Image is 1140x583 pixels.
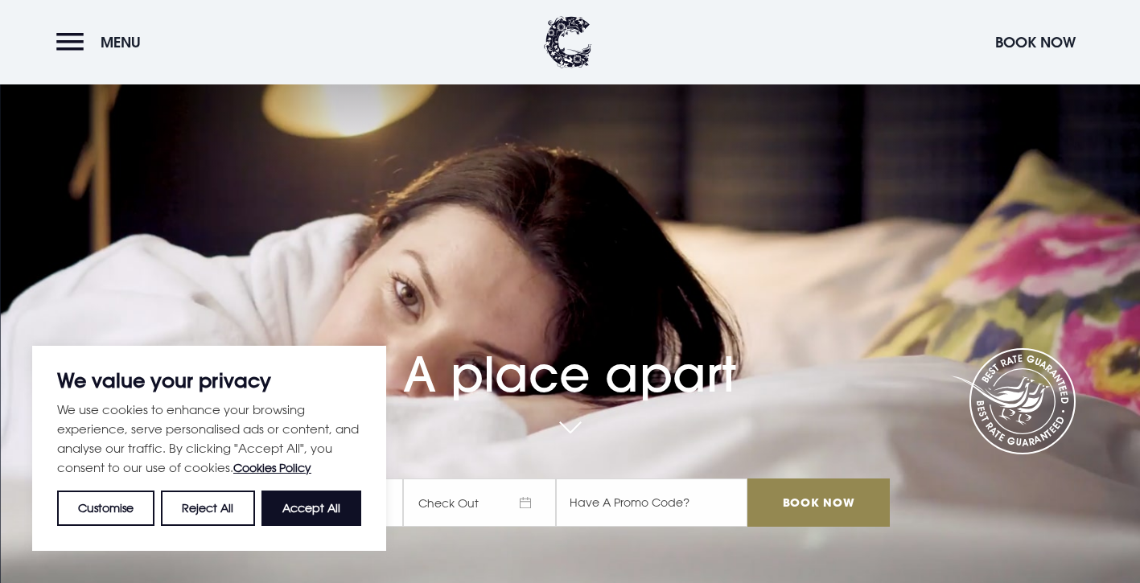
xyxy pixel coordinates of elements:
[747,478,889,527] input: Book Now
[261,491,361,526] button: Accept All
[57,400,361,478] p: We use cookies to enhance your browsing experience, serve personalised ads or content, and analys...
[250,310,889,404] h1: A place apart
[32,346,386,551] div: We value your privacy
[233,461,311,474] a: Cookies Policy
[56,25,149,60] button: Menu
[556,478,747,527] input: Have A Promo Code?
[403,478,556,527] span: Check Out
[101,33,141,51] span: Menu
[57,371,361,390] p: We value your privacy
[57,491,154,526] button: Customise
[544,16,592,68] img: Clandeboye Lodge
[161,491,254,526] button: Reject All
[987,25,1084,60] button: Book Now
